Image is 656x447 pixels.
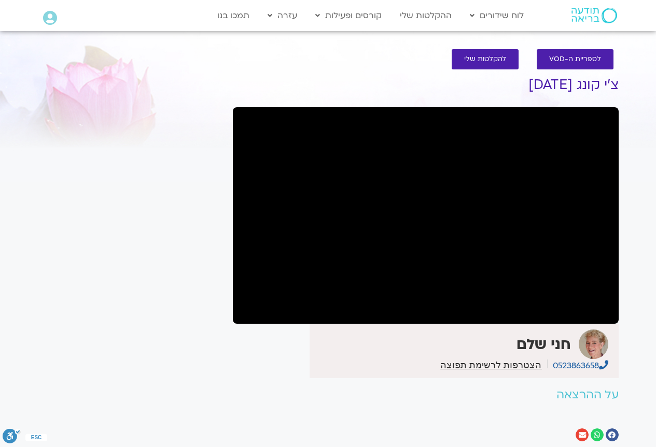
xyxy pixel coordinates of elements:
[464,55,506,63] span: להקלטות שלי
[517,335,571,354] strong: חני שלם
[452,49,519,69] a: להקלטות שלי
[553,360,608,371] a: 0523863658
[262,6,302,25] a: עזרה
[310,6,387,25] a: קורסים ופעילות
[579,329,608,359] img: חני שלם
[549,55,601,63] span: לספריית ה-VOD
[233,388,619,401] h2: על ההרצאה
[465,6,529,25] a: לוח שידורים
[212,6,255,25] a: תמכו בנו
[440,361,541,370] a: הצטרפות לרשימת תפוצה
[395,6,457,25] a: ההקלטות שלי
[571,8,617,23] img: תודעה בריאה
[233,77,619,93] h1: צ’י קונג [DATE]
[537,49,613,69] a: לספריית ה-VOD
